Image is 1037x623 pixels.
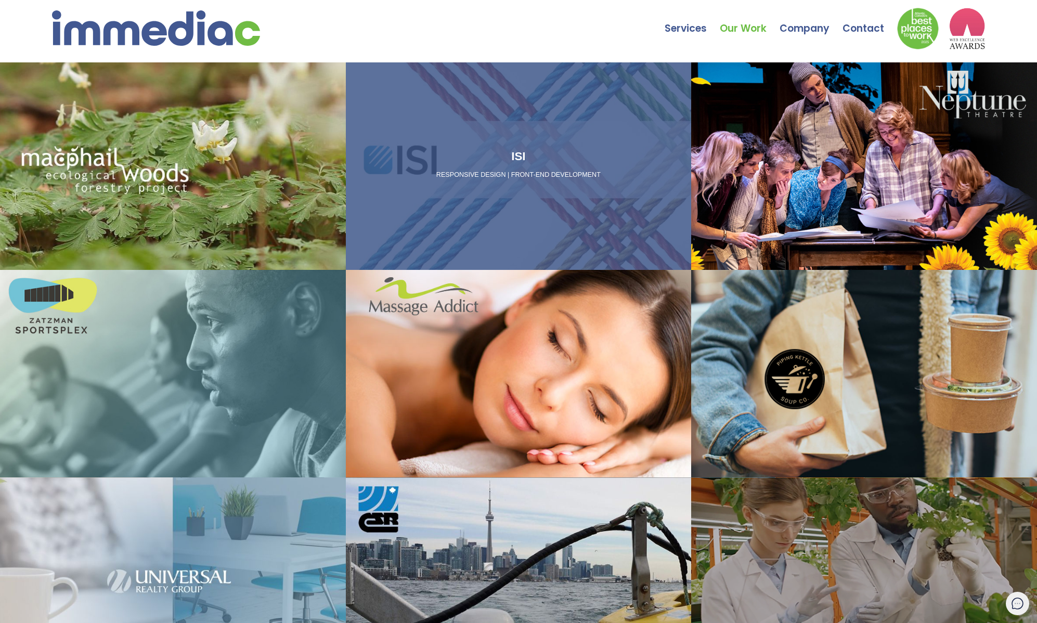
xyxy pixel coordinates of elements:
a: Our Work [720,3,780,39]
img: logo2_wea_nobg.webp [949,8,986,49]
a: Services [665,3,720,39]
p: RESPONSIVE DESIGN | FRONT-END DEVELOPMENT [350,171,688,180]
img: Down [897,8,939,49]
img: immediac [52,10,260,46]
a: Company [780,3,842,39]
h3: ISI [350,148,688,165]
a: Contact [842,3,897,39]
a: ISI RESPONSIVE DESIGN | FRONT-END DEVELOPMENT [346,62,692,270]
